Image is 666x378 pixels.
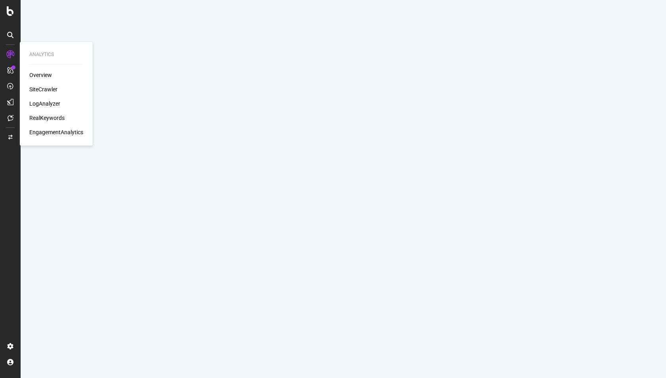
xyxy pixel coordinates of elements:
[639,351,658,370] iframe: Intercom live chat
[29,71,52,79] a: Overview
[29,100,60,108] a: LogAnalyzer
[29,128,83,136] a: EngagementAnalytics
[29,114,65,122] a: RealKeywords
[29,51,83,58] div: Analytics
[29,85,57,93] a: SiteCrawler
